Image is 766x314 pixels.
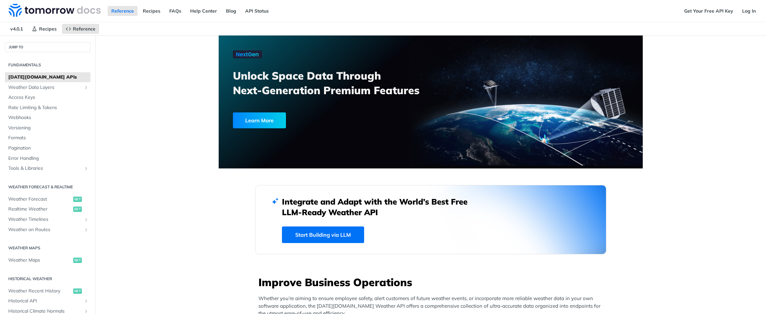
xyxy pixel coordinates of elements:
[73,26,95,32] span: Reference
[9,4,101,17] img: Tomorrow.io Weather API Docs
[5,93,90,102] a: Access Keys
[5,62,90,68] h2: Fundamentals
[8,216,82,223] span: Weather Timelines
[8,257,72,264] span: Weather Maps
[8,155,89,162] span: Error Handling
[73,288,82,294] span: get
[282,226,364,243] a: Start Building via LLM
[5,163,90,173] a: Tools & LibrariesShow subpages for Tools & Libraries
[8,135,89,141] span: Formats
[83,309,89,314] button: Show subpages for Historical Climate Normals
[5,286,90,296] a: Weather Recent Historyget
[73,258,82,263] span: get
[73,207,82,212] span: get
[5,42,90,52] button: JUMP TO
[5,72,90,82] a: [DATE][DOMAIN_NAME] APIs
[8,104,89,111] span: Rate Limiting & Tokens
[8,165,82,172] span: Tools & Libraries
[282,196,477,218] h2: Integrate and Adapt with the World’s Best Free LLM-Ready Weather API
[739,6,759,16] a: Log In
[5,296,90,306] a: Historical APIShow subpages for Historical API
[5,113,90,123] a: Webhooks
[7,24,27,34] span: v4.0.1
[108,6,137,16] a: Reference
[233,50,262,58] img: NextGen
[5,154,90,163] a: Error Handling
[8,84,82,91] span: Weather Data Layers
[8,226,82,233] span: Weather on Routes
[28,24,60,34] a: Recipes
[5,255,90,265] a: Weather Mapsget
[83,227,89,232] button: Show subpages for Weather on Routes
[166,6,185,16] a: FAQs
[8,145,89,152] span: Pagination
[8,114,89,121] span: Webhooks
[83,298,89,304] button: Show subpages for Historical API
[233,68,438,97] h3: Unlock Space Data Through Next-Generation Premium Features
[5,184,90,190] h2: Weather Forecast & realtime
[681,6,737,16] a: Get Your Free API Key
[5,194,90,204] a: Weather Forecastget
[5,123,90,133] a: Versioning
[5,133,90,143] a: Formats
[258,275,606,289] h3: Improve Business Operations
[5,215,90,224] a: Weather TimelinesShow subpages for Weather Timelines
[5,245,90,251] h2: Weather Maps
[139,6,164,16] a: Recipes
[8,298,82,304] span: Historical API
[83,166,89,171] button: Show subpages for Tools & Libraries
[242,6,272,16] a: API Status
[83,217,89,222] button: Show subpages for Weather Timelines
[5,204,90,214] a: Realtime Weatherget
[5,103,90,113] a: Rate Limiting & Tokens
[8,288,72,294] span: Weather Recent History
[5,143,90,153] a: Pagination
[5,276,90,282] h2: Historical Weather
[83,85,89,90] button: Show subpages for Weather Data Layers
[5,225,90,235] a: Weather on RoutesShow subpages for Weather on Routes
[8,74,89,81] span: [DATE][DOMAIN_NAME] APIs
[73,197,82,202] span: get
[233,112,397,128] a: Learn More
[5,83,90,93] a: Weather Data LayersShow subpages for Weather Data Layers
[8,206,72,213] span: Realtime Weather
[39,26,57,32] span: Recipes
[222,6,240,16] a: Blog
[8,125,89,131] span: Versioning
[187,6,221,16] a: Help Center
[62,24,99,34] a: Reference
[8,94,89,101] span: Access Keys
[8,196,72,203] span: Weather Forecast
[233,112,286,128] div: Learn More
